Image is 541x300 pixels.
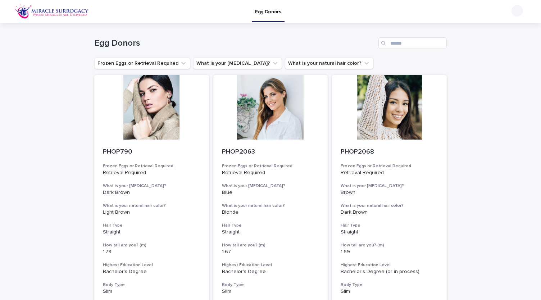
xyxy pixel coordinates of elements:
p: Dark Brown [341,209,438,215]
p: Straight [341,229,438,235]
h3: Highest Education Level [222,262,319,268]
p: 1.69 [341,249,438,255]
h3: Body Type [222,282,319,288]
p: Retrieval Required [222,170,319,176]
h3: How tall are you? (m) [103,242,200,248]
p: Bachelor's Degree (or in process) [341,269,438,275]
p: Retrieval Required [341,170,438,176]
h1: Egg Donors [94,38,376,49]
p: PHOP790 [103,148,200,156]
h3: Highest Education Level [341,262,438,268]
p: 1.67 [222,249,319,255]
p: Blue [222,190,319,196]
p: 1.79 [103,249,200,255]
h3: What is your [MEDICAL_DATA]? [103,183,200,189]
p: Straight [103,229,200,235]
p: Bachelor's Degree [103,269,200,275]
h3: Highest Education Level [103,262,200,268]
h3: What is your natural hair color? [103,203,200,209]
p: Slim [341,288,438,295]
button: What is your natural hair color? [285,58,373,69]
h3: Frozen Eggs or Retrieval Required [222,163,319,169]
p: Dark Brown [103,190,200,196]
h3: Hair Type [341,223,438,228]
button: Frozen Eggs or Retrieval Required [94,58,190,69]
p: Brown [341,190,438,196]
img: OiFFDOGZQuirLhrlO1ag [14,4,89,19]
p: Slim [103,288,200,295]
p: PHOP2063 [222,148,319,156]
h3: How tall are you? (m) [341,242,438,248]
input: Search [378,37,447,49]
h3: Body Type [341,282,438,288]
p: Slim [222,288,319,295]
p: Straight [222,229,319,235]
h3: What is your natural hair color? [341,203,438,209]
h3: Body Type [103,282,200,288]
p: Retrieval Required [103,170,200,176]
p: Light Brown [103,209,200,215]
p: PHOP2068 [341,148,438,156]
h3: Frozen Eggs or Retrieval Required [341,163,438,169]
button: What is your eye color? [193,58,282,69]
h3: How tall are you? (m) [222,242,319,248]
p: Bachelor's Degree [222,269,319,275]
h3: What is your natural hair color? [222,203,319,209]
h3: Hair Type [103,223,200,228]
h3: What is your [MEDICAL_DATA]? [341,183,438,189]
h3: Hair Type [222,223,319,228]
h3: What is your [MEDICAL_DATA]? [222,183,319,189]
p: Blonde [222,209,319,215]
h3: Frozen Eggs or Retrieval Required [103,163,200,169]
